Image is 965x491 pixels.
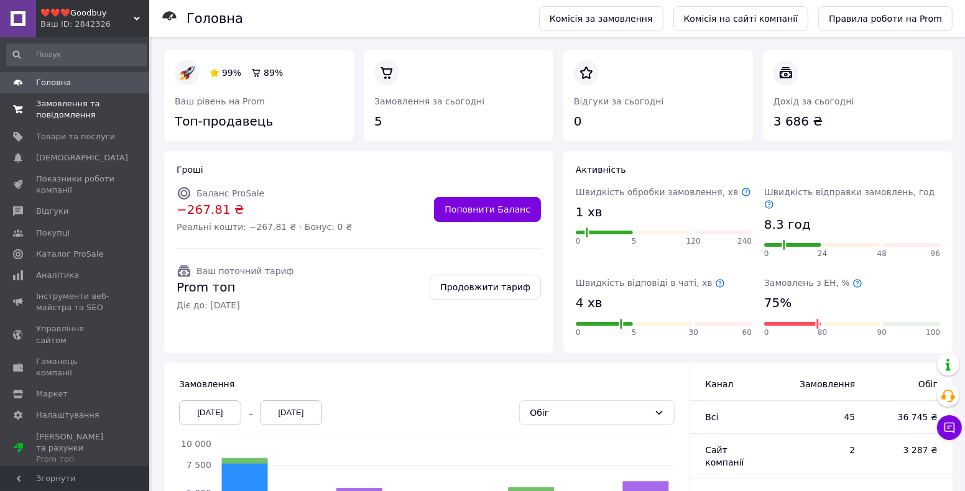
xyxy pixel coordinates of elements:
[931,249,940,259] span: 96
[705,412,718,422] span: Всi
[222,68,241,78] span: 99%
[36,410,99,421] span: Налаштування
[40,7,134,19] span: ❤️❤️❤️Goodbuy
[36,98,115,121] span: Замовлення та повідомлення
[880,378,938,390] span: Обіг
[196,266,294,276] span: Ваш поточний тариф
[793,444,856,456] span: 2
[764,187,935,209] span: Швидкість відправки замовлень, год
[539,6,663,31] a: Комісія за замовлення
[576,278,725,288] span: Швидкість відповіді в чаті, хв
[196,188,264,198] span: Баланс ProSale
[36,173,115,196] span: Показники роботи компанії
[764,278,862,288] span: Замовлень з ЕН, %
[576,294,603,312] span: 4 хв
[36,249,103,260] span: Каталог ProSale
[877,249,887,259] span: 48
[36,356,115,379] span: Гаманець компанії
[705,379,733,389] span: Канал
[764,294,792,312] span: 75%
[530,406,649,420] div: Обіг
[177,299,294,311] span: Діє до: [DATE]
[689,328,698,338] span: 30
[179,379,234,389] span: Замовлення
[36,291,115,313] span: Інструменти веб-майстра та SEO
[177,278,294,296] span: Prom топ
[576,328,581,338] span: 0
[818,249,827,259] span: 24
[576,203,603,221] span: 1 хв
[673,6,809,31] a: Комісія на сайті компанії
[179,400,241,425] div: [DATE]
[737,236,752,247] span: 240
[6,44,147,66] input: Пошук
[36,454,115,465] div: Prom топ
[742,328,752,338] span: 60
[36,431,115,466] span: [PERSON_NAME] та рахунки
[187,11,243,26] h1: Головна
[764,249,769,259] span: 0
[36,323,115,346] span: Управління сайтом
[818,328,827,338] span: 80
[177,201,353,219] span: −267.81 ₴
[926,328,940,338] span: 100
[880,411,938,423] span: 36 745 ₴
[576,165,626,175] span: Активність
[36,388,68,400] span: Маркет
[36,270,79,281] span: Аналітика
[187,460,211,470] tspan: 7 500
[937,415,962,440] button: Чат з покупцем
[36,152,128,163] span: [DEMOGRAPHIC_DATA]
[576,236,581,247] span: 0
[430,275,541,300] a: Продовжити тариф
[705,445,744,467] span: Сайт компанії
[177,165,203,175] span: Гроші
[36,77,71,88] span: Головна
[36,131,115,142] span: Товари та послуги
[36,206,68,217] span: Відгуки
[877,328,887,338] span: 90
[40,19,149,30] div: Ваш ID: 2842326
[793,411,856,423] span: 45
[181,439,211,449] tspan: 10 000
[764,328,769,338] span: 0
[632,328,637,338] span: 5
[177,221,353,233] span: Реальні кошти: −267.81 ₴ · Бонус: 0 ₴
[434,197,541,222] a: Поповнити Баланс
[264,68,283,78] span: 89%
[632,236,637,247] span: 5
[880,444,938,456] span: 3 287 ₴
[793,378,856,390] span: Замовлення
[686,236,701,247] span: 120
[36,227,70,239] span: Покупці
[576,187,751,197] span: Швидкість обробки замовлення, хв
[764,216,811,234] span: 8.3 год
[818,6,953,31] a: Правила роботи на Prom
[260,400,322,425] div: [DATE]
